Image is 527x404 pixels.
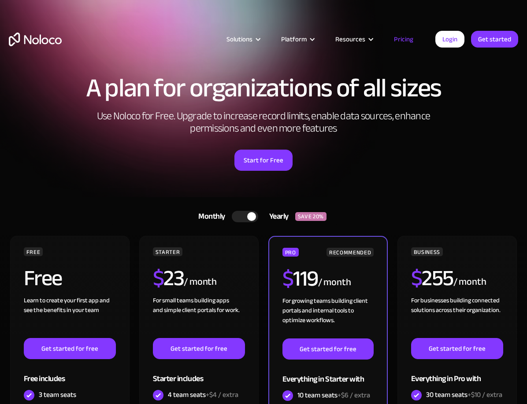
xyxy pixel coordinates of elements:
[24,247,43,256] div: FREE
[318,275,351,290] div: / month
[24,296,116,338] div: Learn to create your first app and see the benefits in your team ‍
[282,268,318,290] h2: 119
[282,338,374,360] a: Get started for free
[270,33,324,45] div: Platform
[471,31,518,48] a: Get started
[435,31,464,48] a: Login
[411,247,443,256] div: BUSINESS
[153,267,184,289] h2: 23
[234,150,293,171] a: Start for Free
[24,267,62,289] h2: Free
[153,338,245,359] a: Get started for free
[426,390,502,400] div: 30 team seats
[215,33,270,45] div: Solutions
[184,275,217,289] div: / month
[282,258,293,299] span: $
[281,33,307,45] div: Platform
[39,390,76,400] div: 3 team seats
[168,390,238,400] div: 4 team seats
[24,338,116,359] a: Get started for free
[411,267,453,289] h2: 255
[383,33,424,45] a: Pricing
[187,210,232,223] div: Monthly
[297,390,370,400] div: 10 team seats
[295,212,327,221] div: SAVE 20%
[9,75,518,101] h1: A plan for organizations of all sizes
[153,359,245,388] div: Starter includes
[453,275,486,289] div: / month
[282,360,374,388] div: Everything in Starter with
[9,33,62,46] a: home
[153,247,182,256] div: STARTER
[153,296,245,338] div: For small teams building apps and simple client portals for work. ‍
[411,296,503,338] div: For businesses building connected solutions across their organization. ‍
[411,359,503,388] div: Everything in Pro with
[324,33,383,45] div: Resources
[468,388,502,401] span: +$10 / extra
[206,388,238,401] span: +$4 / extra
[327,248,374,257] div: RECOMMENDED
[282,296,374,338] div: For growing teams building client portals and internal tools to optimize workflows.
[338,389,370,402] span: +$6 / extra
[87,110,440,135] h2: Use Noloco for Free. Upgrade to increase record limits, enable data sources, enhance permissions ...
[411,338,503,359] a: Get started for free
[258,210,295,223] div: Yearly
[24,359,116,388] div: Free includes
[411,257,422,299] span: $
[153,257,164,299] span: $
[226,33,252,45] div: Solutions
[282,248,299,257] div: PRO
[335,33,365,45] div: Resources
